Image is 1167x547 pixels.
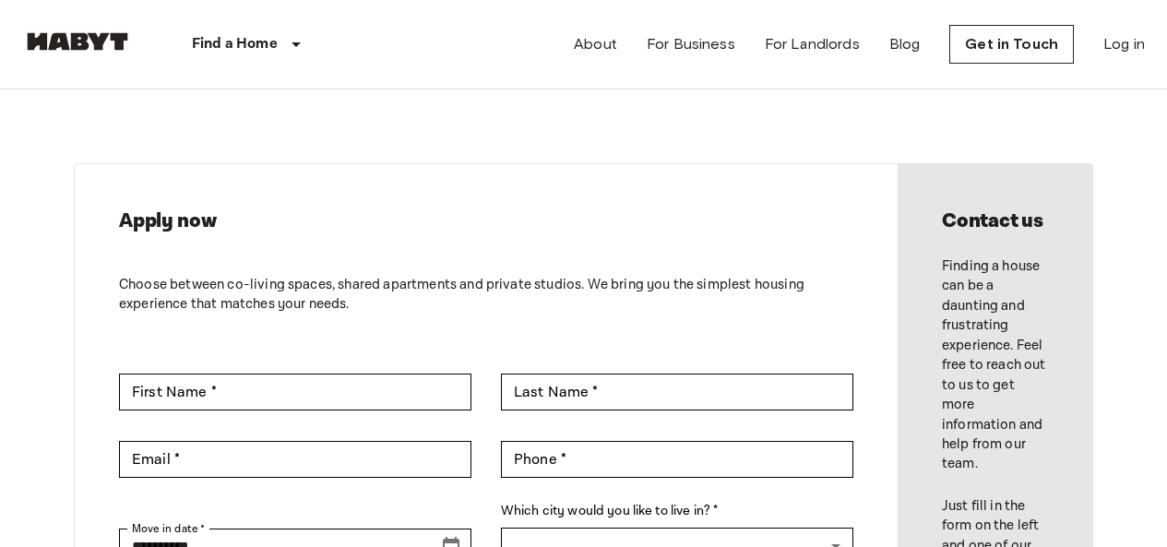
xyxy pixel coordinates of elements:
[942,208,1048,234] h2: Contact us
[949,25,1074,64] a: Get in Touch
[501,502,853,521] label: Which city would you like to live in? *
[574,33,617,55] a: About
[119,275,853,315] p: Choose between co-living spaces, shared apartments and private studios. We bring you the simplest...
[942,256,1048,474] p: Finding a house can be a daunting and frustrating experience. Feel free to reach out to us to get...
[192,33,278,55] p: Find a Home
[1103,33,1145,55] a: Log in
[119,208,853,234] h2: Apply now
[132,520,206,537] label: Move in date
[889,33,921,55] a: Blog
[765,33,860,55] a: For Landlords
[647,33,735,55] a: For Business
[22,32,133,51] img: Habyt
